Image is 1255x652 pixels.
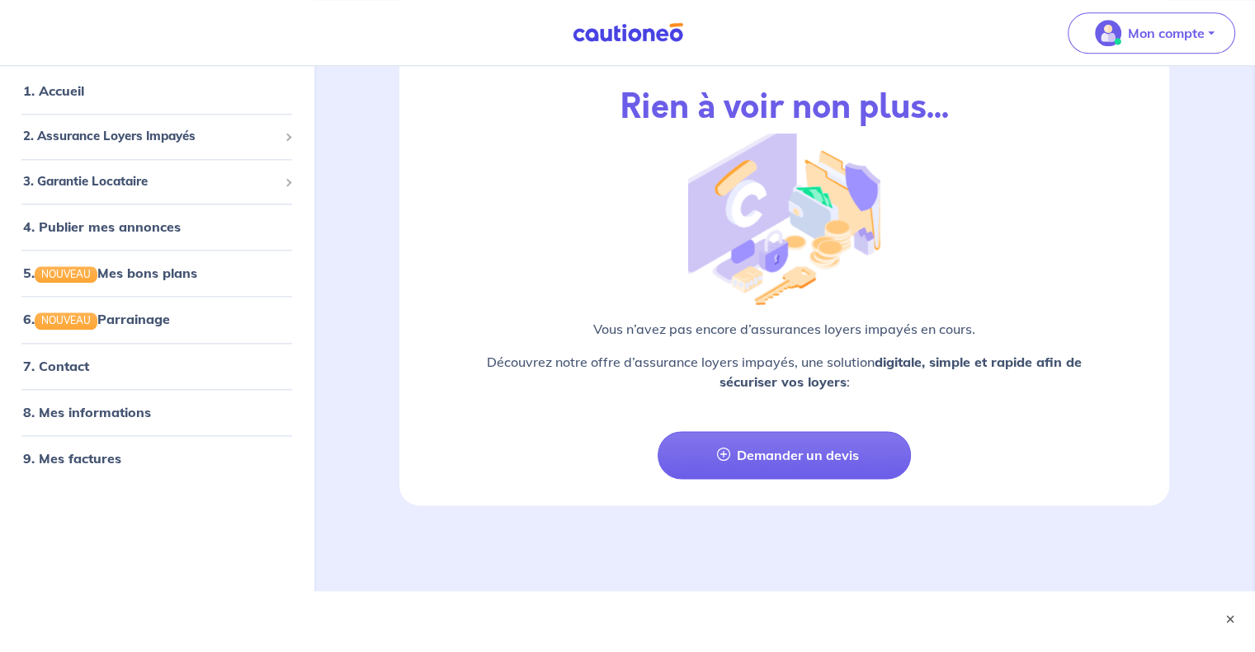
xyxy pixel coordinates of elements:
[23,172,278,191] span: 3. Garantie Locataire
[23,312,170,328] a: 6.NOUVEAUParrainage
[23,82,84,99] a: 1. Accueil
[7,166,307,198] div: 3. Garantie Locataire
[1128,23,1205,43] p: Mon compte
[23,404,151,420] a: 8. Mes informations
[720,354,1083,390] strong: digitale, simple et rapide afin de sécuriser vos loyers
[1068,12,1235,54] button: illu_account_valid_menu.svgMon compte
[7,303,307,336] div: 6.NOUVEAUParrainage
[7,396,307,429] div: 8. Mes informations
[23,358,89,374] a: 7. Contact
[7,74,307,107] div: 1. Accueil
[7,349,307,382] div: 7. Contact
[7,120,307,152] div: 2. Assurance Loyers Impayés
[688,120,880,306] img: illu_empty_gli.png
[566,22,690,43] img: Cautioneo
[439,319,1130,339] p: Vous n’avez pas encore d’assurances loyers impayés en cours.
[439,352,1130,392] p: Découvrez notre offre d’assurance loyers impayés, une solution :
[7,210,307,243] div: 4. Publier mes annonces
[658,431,911,479] a: Demander un devis
[1222,611,1238,627] button: ×
[23,265,197,281] a: 5.NOUVEAUMes bons plans
[23,450,121,467] a: 9. Mes factures
[1095,20,1121,46] img: illu_account_valid_menu.svg
[620,87,949,127] h2: Rien à voir non plus...
[7,442,307,475] div: 9. Mes factures
[23,127,278,146] span: 2. Assurance Loyers Impayés
[7,256,307,289] div: 5.NOUVEAUMes bons plans
[23,218,181,235] a: 4. Publier mes annonces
